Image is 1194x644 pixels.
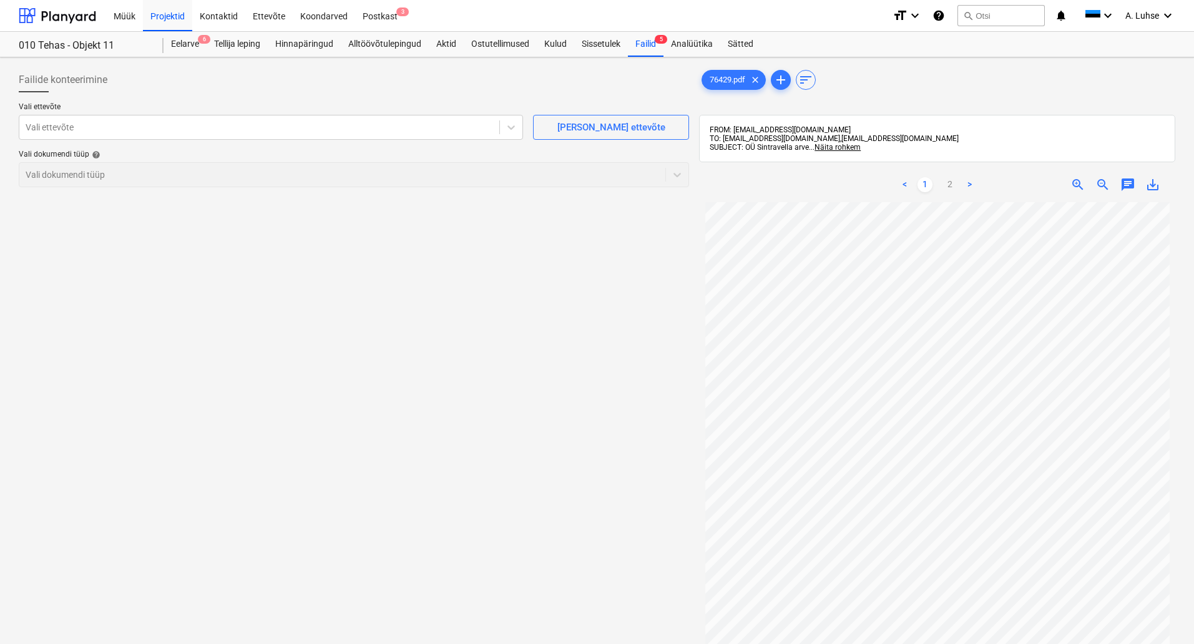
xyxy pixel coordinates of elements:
p: Vali ettevõte [19,102,523,115]
i: keyboard_arrow_down [1160,8,1175,23]
span: Failide konteerimine [19,72,107,87]
a: Hinnapäringud [268,32,341,57]
a: Aktid [429,32,464,57]
a: Sätted [720,32,761,57]
a: Alltöövõtulepingud [341,32,429,57]
span: TO: [EMAIL_ADDRESS][DOMAIN_NAME],[EMAIL_ADDRESS][DOMAIN_NAME] [710,134,959,143]
span: SUBJECT: OÜ Sintravella arve [710,143,809,152]
span: A. Luhse [1125,11,1159,21]
span: chat [1120,177,1135,192]
i: format_size [893,8,908,23]
div: [PERSON_NAME] ettevõte [557,119,665,135]
div: Vali dokumendi tüüp [19,150,689,160]
span: sort [798,72,813,87]
a: Sissetulek [574,32,628,57]
span: add [773,72,788,87]
span: FROM: [EMAIL_ADDRESS][DOMAIN_NAME] [710,125,851,134]
div: Vestlusvidin [1132,584,1194,644]
i: notifications [1055,8,1067,23]
button: Otsi [957,5,1045,26]
span: 3 [396,7,409,16]
div: 010 Tehas - Objekt 11 [19,39,149,52]
a: Next page [962,177,977,192]
span: zoom_out [1095,177,1110,192]
a: Tellija leping [207,32,268,57]
span: Näita rohkem [815,143,861,152]
div: Eelarve [164,32,207,57]
a: Eelarve6 [164,32,207,57]
button: [PERSON_NAME] ettevõte [533,115,689,140]
i: keyboard_arrow_down [908,8,922,23]
a: Kulud [537,32,574,57]
span: save_alt [1145,177,1160,192]
i: keyboard_arrow_down [1100,8,1115,23]
div: 76429.pdf [702,70,766,90]
span: ... [809,143,861,152]
span: help [89,150,100,159]
a: Previous page [898,177,913,192]
a: Page 1 is your current page [918,177,932,192]
a: Failid5 [628,32,663,57]
span: 6 [198,35,210,44]
div: Failid [628,32,663,57]
span: search [963,11,973,21]
span: 5 [655,35,667,44]
span: zoom_in [1070,177,1085,192]
a: Analüütika [663,32,720,57]
span: 76429.pdf [702,76,753,85]
iframe: Chat Widget [1132,584,1194,644]
a: Page 2 [942,177,957,192]
i: Abikeskus [932,8,945,23]
span: clear [748,72,763,87]
a: Ostutellimused [464,32,537,57]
